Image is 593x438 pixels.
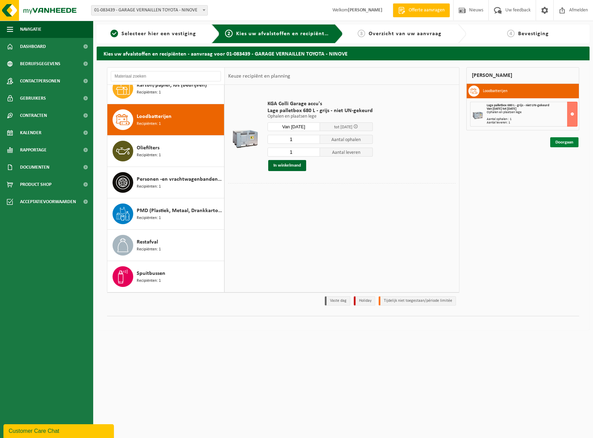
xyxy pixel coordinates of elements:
button: Personen -en vrachtwagenbanden met en zonder velg Recipiënten: 1 [107,167,224,198]
span: Contracten [20,107,47,124]
span: 4 [507,30,515,37]
button: Karton/papier, los (bedrijven) Recipiënten: 1 [107,73,224,104]
span: tot [DATE] [334,125,352,129]
span: Recipiënten: 1 [137,215,161,221]
span: 01-083439 - GARAGE VERNAILLEN TOYOTA - NINOVE [91,5,208,16]
span: Recipiënten: 1 [137,183,161,190]
span: Restafval [137,238,158,246]
a: Offerte aanvragen [393,3,450,17]
strong: [PERSON_NAME] [348,8,382,13]
li: Holiday [354,296,375,306]
div: Keuze recipiënt en planning [225,68,294,85]
span: 1 [110,30,118,37]
span: 3 [358,30,365,37]
a: 1Selecteer hier een vestiging [100,30,206,38]
span: Recipiënten: 1 [137,278,161,284]
span: Dashboard [20,38,46,55]
div: [PERSON_NAME] [466,67,579,84]
li: Tijdelijk niet toegestaan/période limitée [379,296,456,306]
input: Materiaal zoeken [111,71,221,81]
span: Spuitbussen [137,269,165,278]
span: Overzicht van uw aanvraag [369,31,441,37]
p: Ophalen en plaatsen lege [268,114,373,119]
div: Aantal ophalen : 1 [487,118,577,121]
span: PMD (Plastiek, Metaal, Drankkartons) (bedrijven) [137,207,222,215]
button: Restafval Recipiënten: 1 [107,230,224,261]
span: Acceptatievoorwaarden [20,193,76,210]
span: Bevestiging [518,31,549,37]
button: Loodbatterijen Recipiënten: 1 [107,104,224,136]
span: Oliefilters [137,144,159,152]
button: In winkelmand [268,160,306,171]
span: Lage palletbox 680 L - grijs - niet UN-gekeurd [268,107,373,114]
span: Lage palletbox 680 L - grijs - niet UN-gekeurd [487,103,549,107]
span: Gebruikers [20,90,46,107]
span: 01-083439 - GARAGE VERNAILLEN TOYOTA - NINOVE [91,6,207,15]
h2: Kies uw afvalstoffen en recipiënten - aanvraag voor 01-083439 - GARAGE VERNAILLEN TOYOTA - NINOVE [97,47,590,60]
span: Loodbatterijen [137,112,172,121]
li: Vaste dag [325,296,350,306]
span: Documenten [20,159,49,176]
span: Recipiënten: 1 [137,246,161,253]
iframe: chat widget [3,423,115,438]
span: Offerte aanvragen [407,7,446,14]
span: Recipiënten: 1 [137,152,161,159]
span: KGA Colli Garage accu's [268,100,373,107]
input: Selecteer datum [268,122,320,131]
strong: Van [DATE] tot [DATE] [487,107,516,111]
span: Karton/papier, los (bedrijven) [137,81,207,89]
div: Ophalen en plaatsen lege [487,111,577,114]
h3: Loodbatterijen [483,86,507,97]
span: Rapportage [20,141,47,159]
span: Aantal leveren [320,148,373,157]
span: Aantal ophalen [320,135,373,144]
span: Recipiënten: 1 [137,89,161,96]
span: Kies uw afvalstoffen en recipiënten [236,31,331,37]
span: Recipiënten: 1 [137,121,161,127]
span: Kalender [20,124,41,141]
div: Aantal leveren: 1 [487,121,577,125]
span: Navigatie [20,21,41,38]
button: Oliefilters Recipiënten: 1 [107,136,224,167]
button: PMD (Plastiek, Metaal, Drankkartons) (bedrijven) Recipiënten: 1 [107,198,224,230]
span: Contactpersonen [20,72,60,90]
span: Bedrijfsgegevens [20,55,60,72]
span: Selecteer hier een vestiging [121,31,196,37]
span: Personen -en vrachtwagenbanden met en zonder velg [137,175,222,183]
span: 2 [225,30,233,37]
a: Doorgaan [550,137,579,147]
span: Product Shop [20,176,51,193]
button: Spuitbussen Recipiënten: 1 [107,261,224,292]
